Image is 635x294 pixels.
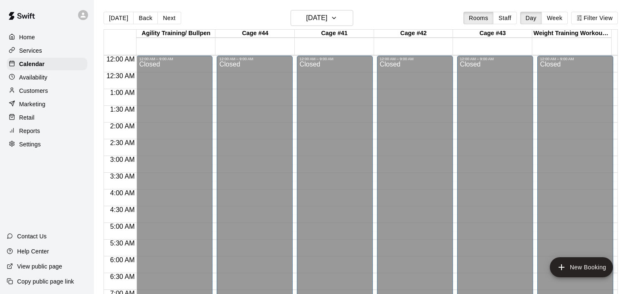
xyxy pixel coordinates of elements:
[108,156,137,163] span: 3:00 AM
[219,57,290,61] div: 12:00 AM – 9:00 AM
[108,173,137,180] span: 3:30 AM
[17,277,74,286] p: Copy public page link
[104,12,134,24] button: [DATE]
[460,57,531,61] div: 12:00 AM – 9:00 AM
[7,44,87,57] a: Services
[108,106,137,113] span: 1:30 AM
[532,30,612,38] div: Weight Training Workout Area
[493,12,517,24] button: Staff
[7,98,87,110] a: Marketing
[137,30,216,38] div: Agility Training/ Bullpen
[306,12,327,24] h6: [DATE]
[108,189,137,197] span: 4:00 AM
[108,89,137,96] span: 1:00 AM
[7,71,87,84] a: Availability
[19,100,46,108] p: Marketing
[374,30,453,38] div: Cage #42
[215,30,295,38] div: Cage #44
[19,33,35,41] p: Home
[108,139,137,146] span: 2:30 AM
[19,140,41,148] p: Settings
[550,257,613,277] button: add
[520,12,542,24] button: Day
[108,240,137,247] span: 5:30 AM
[108,206,137,213] span: 4:30 AM
[7,58,87,70] a: Calendar
[19,46,42,55] p: Services
[571,12,618,24] button: Filter View
[108,256,137,263] span: 6:00 AM
[19,87,48,95] p: Customers
[7,111,87,124] a: Retail
[7,84,87,97] a: Customers
[19,113,35,122] p: Retail
[453,30,532,38] div: Cage #43
[17,247,49,256] p: Help Center
[541,12,568,24] button: Week
[108,273,137,280] span: 6:30 AM
[108,123,137,130] span: 2:00 AM
[19,60,45,68] p: Calendar
[7,31,87,43] a: Home
[104,72,137,79] span: 12:30 AM
[379,57,450,61] div: 12:00 AM – 9:00 AM
[291,10,353,26] button: [DATE]
[299,57,370,61] div: 12:00 AM – 9:00 AM
[108,223,137,230] span: 5:00 AM
[295,30,374,38] div: Cage #41
[17,262,62,271] p: View public page
[157,12,181,24] button: Next
[19,127,40,135] p: Reports
[540,57,611,61] div: 12:00 AM – 9:00 AM
[139,57,210,61] div: 12:00 AM – 9:00 AM
[17,232,47,240] p: Contact Us
[7,125,87,137] a: Reports
[104,56,137,63] span: 12:00 AM
[19,73,48,82] p: Availability
[7,138,87,151] a: Settings
[133,12,158,24] button: Back
[463,12,493,24] button: Rooms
